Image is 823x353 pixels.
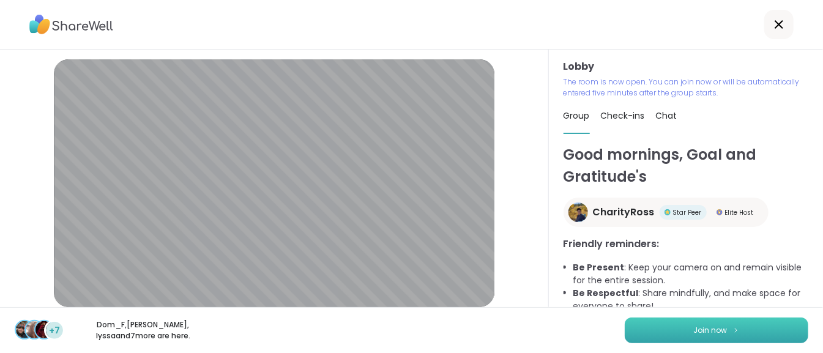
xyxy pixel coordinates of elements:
span: Chat [656,110,677,122]
img: dodi [26,321,43,338]
a: CharityRossCharityRossStar PeerStar PeerElite HostElite Host [564,198,769,227]
span: Join now [694,325,728,336]
span: CharityRoss [593,205,655,220]
h3: Lobby [564,59,808,74]
h3: Friendly reminders: [564,237,808,251]
img: Star Peer [665,209,671,215]
img: CharityRoss [568,203,588,222]
span: +7 [49,324,60,337]
p: The room is now open. You can join now or will be automatically entered five minutes after the gr... [564,76,808,98]
span: Group [564,110,590,122]
img: Elite Host [717,209,723,215]
b: Be Present [573,261,625,273]
img: ShareWell Logomark [732,327,740,333]
span: Elite Host [725,208,754,217]
li: : Share mindfully, and make space for everyone to share! [573,287,808,313]
img: lyssa [35,321,53,338]
img: Dom_F [16,321,33,338]
li: : Keep your camera on and remain visible for the entire session. [573,261,808,287]
span: Check-ins [601,110,645,122]
h1: Good mornings, Goal and Gratitude's [564,144,808,188]
span: Star Peer [673,208,702,217]
p: Dom_F , [PERSON_NAME] , lyssa and 7 more are here. [75,319,212,341]
button: Join now [625,318,808,343]
b: Be Respectful [573,287,639,299]
img: ShareWell Logo [29,10,113,39]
